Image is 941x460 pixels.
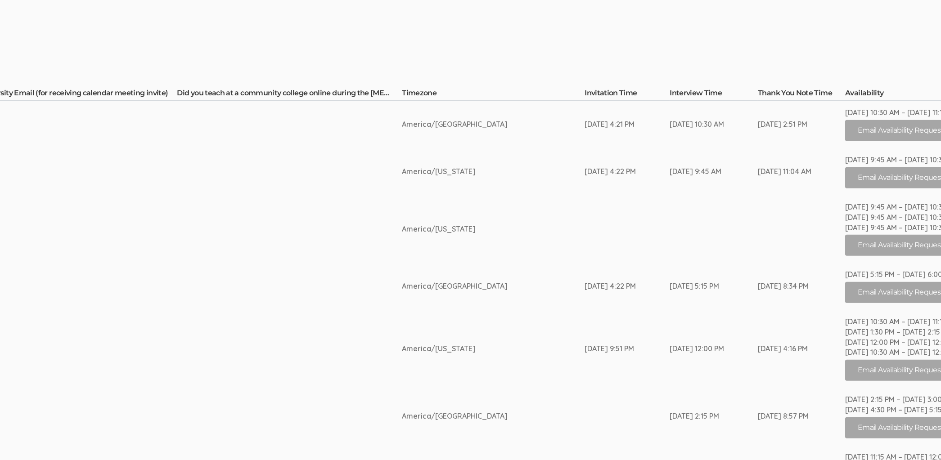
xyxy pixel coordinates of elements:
div: [DATE] 11:04 AM [758,166,811,177]
div: [DATE] 4:21 PM [585,119,636,130]
th: Interview Time [670,88,758,101]
div: [DATE] 12:00 PM [670,344,724,354]
div: [DATE] 2:51 PM [758,119,811,130]
td: America/[GEOGRAPHIC_DATA] [402,101,585,148]
div: [DATE] 4:22 PM [585,166,636,177]
div: [DATE] 8:34 PM [758,281,811,291]
div: [DATE] 10:30 AM [670,119,724,130]
div: [DATE] 5:15 PM [670,281,724,291]
th: Did you teach at a community college online during the [MEDICAL_DATA] pandemic? [177,88,402,101]
div: [DATE] 2:15 PM [670,411,724,421]
th: Timezone [402,88,585,101]
div: [DATE] 9:51 PM [585,344,636,354]
th: Invitation Time [585,88,670,101]
td: America/[GEOGRAPHIC_DATA] [402,263,585,310]
td: America/[US_STATE] [402,148,585,195]
iframe: Chat Widget [896,417,941,460]
th: Thank You Note Time [758,88,845,101]
td: America/[US_STATE] [402,310,585,388]
div: [DATE] 9:45 AM [670,166,724,177]
td: America/[US_STATE] [402,195,585,263]
div: [DATE] 8:57 PM [758,411,811,421]
div: [DATE] 4:16 PM [758,344,811,354]
div: [DATE] 4:22 PM [585,281,636,291]
td: America/[GEOGRAPHIC_DATA] [402,388,585,445]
